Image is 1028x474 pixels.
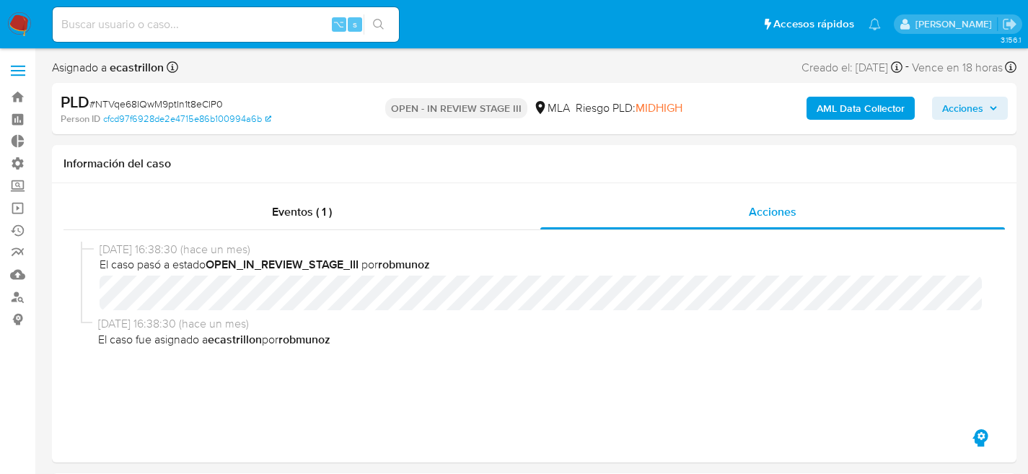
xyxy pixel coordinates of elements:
span: Riesgo PLD: [576,100,682,116]
h1: Información del caso [63,157,1005,171]
b: PLD [61,90,89,113]
b: ecastrillon [208,331,262,348]
button: Acciones [932,97,1008,120]
p: facundo.marin@mercadolibre.com [915,17,997,31]
div: MLA [533,100,570,116]
b: robmunoz [378,256,430,273]
div: Creado el: [DATE] [801,58,902,77]
span: - [905,58,909,77]
span: El caso pasó a estado por [100,257,982,273]
b: OPEN_IN_REVIEW_STAGE_III [206,256,359,273]
span: Acciones [942,97,983,120]
button: AML Data Collector [807,97,915,120]
span: Eventos ( 1 ) [272,203,332,220]
button: search-icon [364,14,393,35]
a: Salir [1002,17,1017,32]
b: Person ID [61,113,100,126]
span: s [353,17,357,31]
span: El caso fue asignado a por [98,332,982,348]
b: AML Data Collector [817,97,905,120]
a: Notificaciones [869,18,881,30]
span: # NTVqe68IQwM9ptIn1t8eClP0 [89,97,223,111]
span: Asignado a [52,60,164,76]
span: Accesos rápidos [773,17,854,32]
span: [DATE] 16:38:30 (hace un mes) [98,316,982,332]
b: robmunoz [278,331,330,348]
b: ecastrillon [107,59,164,76]
span: Acciones [749,203,796,220]
span: ⌥ [333,17,344,31]
a: cfcd97f6928de2e4715e86b100994a6b [103,113,271,126]
span: [DATE] 16:38:30 (hace un mes) [100,242,982,258]
span: MIDHIGH [636,100,682,116]
span: Vence en 18 horas [912,60,1003,76]
p: OPEN - IN REVIEW STAGE III [385,98,527,118]
input: Buscar usuario o caso... [53,15,399,34]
